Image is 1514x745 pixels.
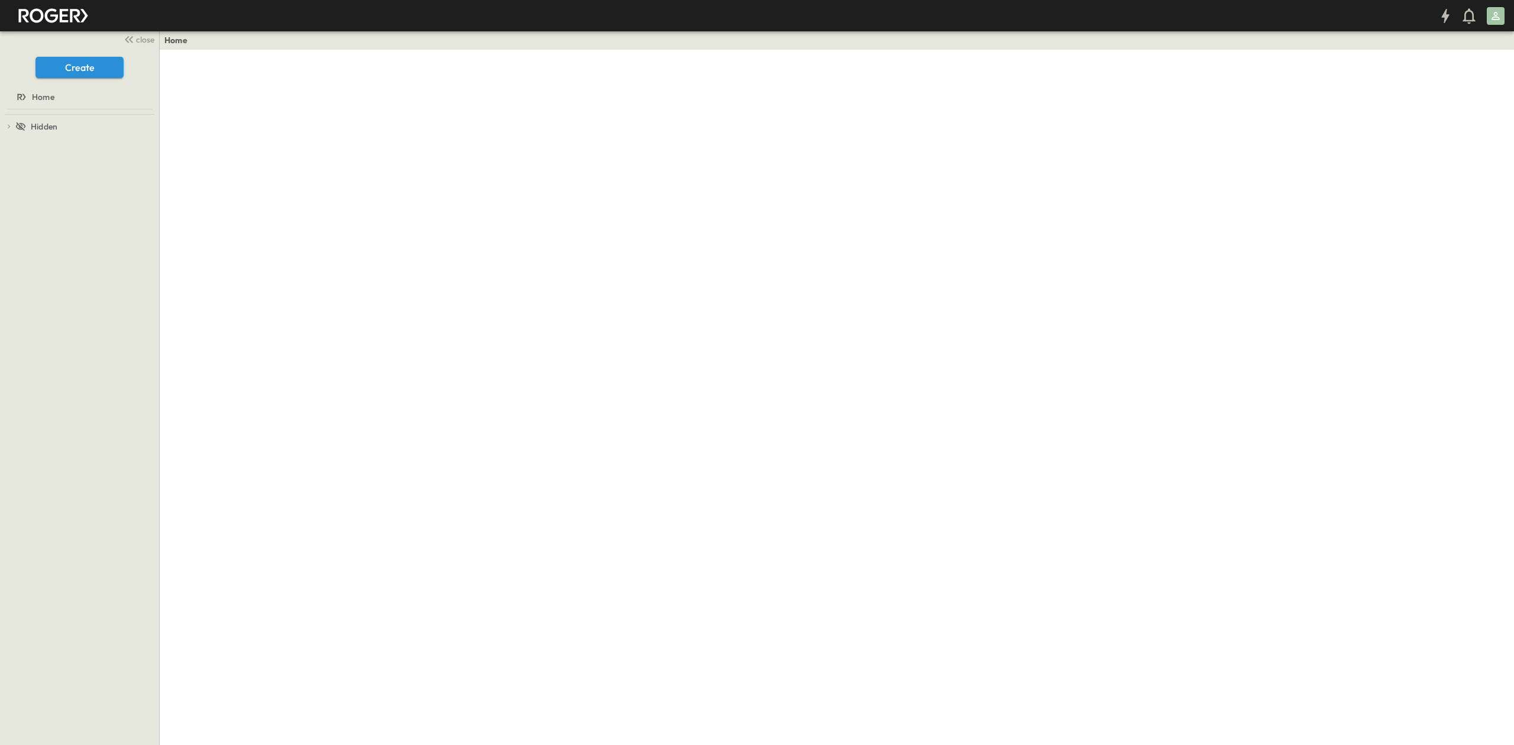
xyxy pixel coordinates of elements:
span: Home [32,91,54,103]
a: Home [164,34,187,46]
a: Home [2,89,154,105]
nav: breadcrumbs [164,34,195,46]
span: close [136,34,154,46]
button: Create [35,57,124,78]
span: Hidden [31,121,57,132]
button: close [119,31,157,47]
